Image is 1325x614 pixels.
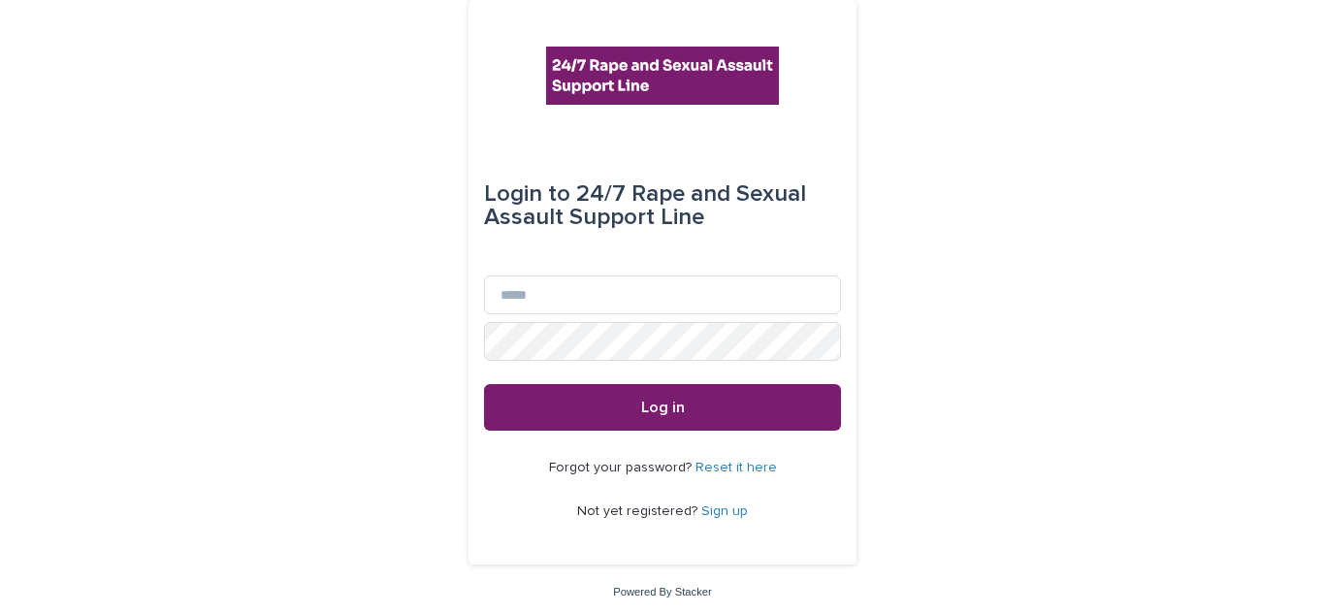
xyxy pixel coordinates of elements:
button: Log in [484,384,841,431]
div: 24/7 Rape and Sexual Assault Support Line [484,167,841,244]
a: Powered By Stacker [613,586,711,598]
span: Login to [484,182,570,206]
a: Sign up [701,504,748,518]
span: Not yet registered? [577,504,701,518]
span: Forgot your password? [549,461,695,474]
span: Log in [641,400,685,415]
a: Reset it here [695,461,777,474]
img: rhQMoQhaT3yELyF149Cw [546,47,779,105]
